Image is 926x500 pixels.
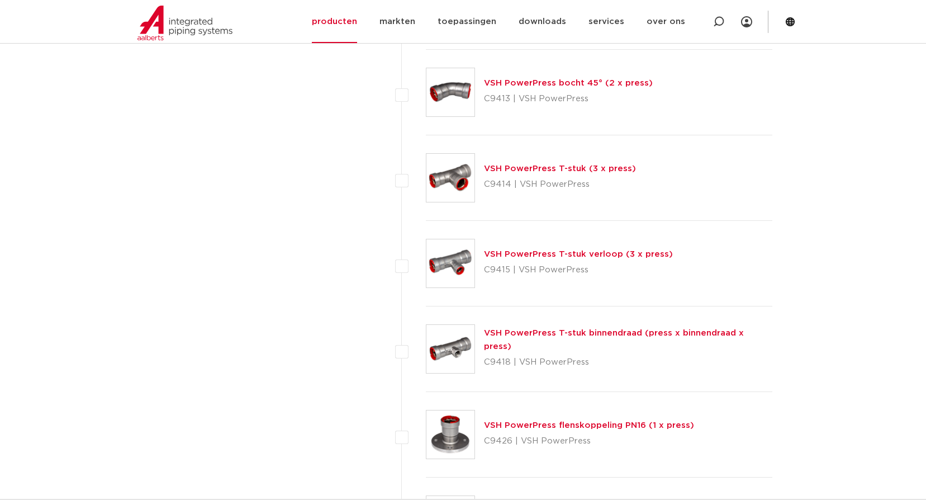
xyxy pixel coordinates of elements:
p: C9413 | VSH PowerPress [484,90,653,108]
img: Thumbnail for VSH PowerPress bocht 45° (2 x press) [426,68,474,116]
p: C9415 | VSH PowerPress [484,261,673,279]
a: VSH PowerPress bocht 45° (2 x press) [484,79,653,87]
a: VSH PowerPress T-stuk verloop (3 x press) [484,250,673,258]
img: Thumbnail for VSH PowerPress flenskoppeling PN16 (1 x press) [426,411,474,459]
img: Thumbnail for VSH PowerPress T-stuk binnendraad (press x binnendraad x press) [426,325,474,373]
p: C9418 | VSH PowerPress [484,353,773,371]
p: C9426 | VSH PowerPress [484,432,694,450]
p: C9414 | VSH PowerPress [484,176,636,194]
a: VSH PowerPress T-stuk binnendraad (press x binnendraad x press) [484,329,744,351]
img: Thumbnail for VSH PowerPress T-stuk verloop (3 x press) [426,239,474,287]
a: VSH PowerPress flenskoppeling PN16 (1 x press) [484,421,694,430]
a: VSH PowerPress T-stuk (3 x press) [484,164,636,173]
img: Thumbnail for VSH PowerPress T-stuk (3 x press) [426,154,474,202]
